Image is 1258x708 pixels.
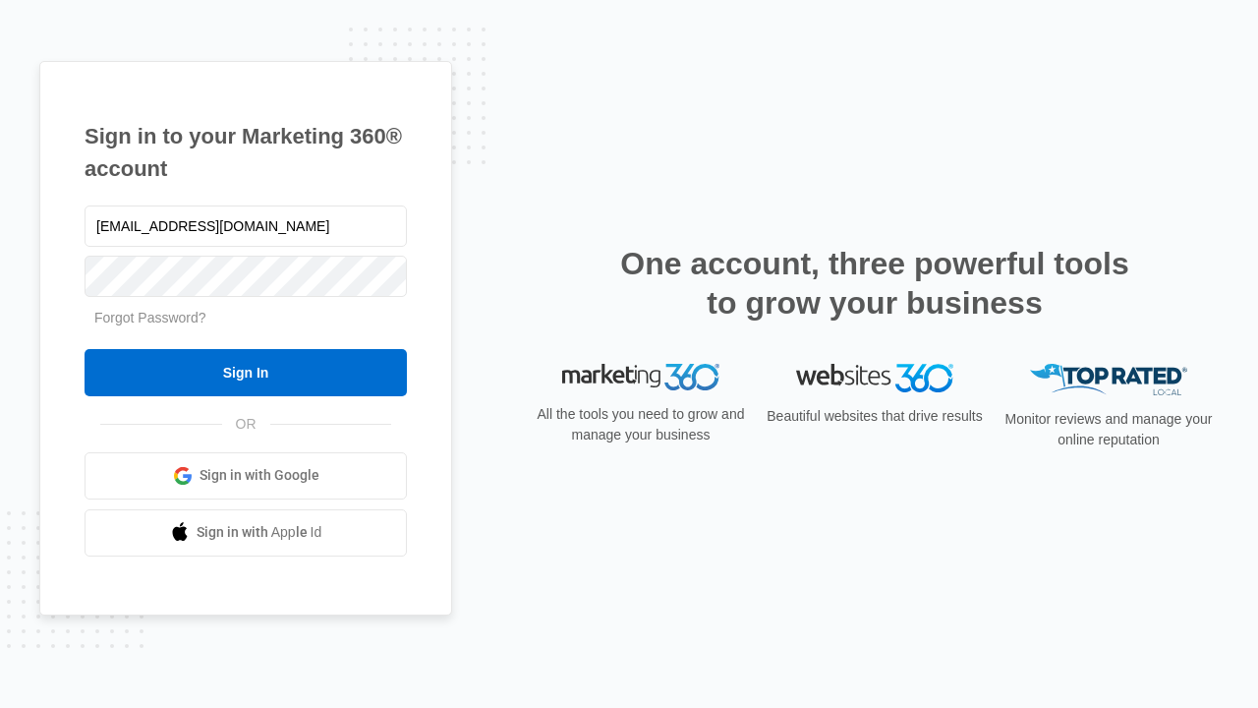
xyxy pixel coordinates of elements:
[85,206,407,247] input: Email
[1030,364,1187,396] img: Top Rated Local
[222,414,270,435] span: OR
[85,349,407,396] input: Sign In
[999,409,1219,450] p: Monitor reviews and manage your online reputation
[765,406,985,427] p: Beautiful websites that drive results
[531,404,751,445] p: All the tools you need to grow and manage your business
[85,452,407,500] a: Sign in with Google
[562,364,719,391] img: Marketing 360
[796,364,953,392] img: Websites 360
[197,522,322,543] span: Sign in with Apple Id
[614,244,1135,323] h2: One account, three powerful tools to grow your business
[85,509,407,557] a: Sign in with Apple Id
[94,310,206,325] a: Forgot Password?
[200,465,319,486] span: Sign in with Google
[85,120,407,185] h1: Sign in to your Marketing 360® account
